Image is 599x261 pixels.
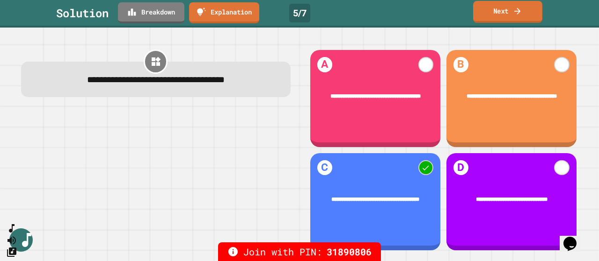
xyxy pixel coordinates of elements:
[453,160,468,175] h1: D
[118,2,184,23] a: Breakdown
[317,57,332,72] h1: A
[218,242,381,261] div: Join with PIN:
[6,246,17,258] button: Change Music
[453,57,468,72] h1: B
[189,2,259,23] a: Explanation
[473,1,542,23] a: Next
[327,245,372,259] span: 31890806
[6,234,17,246] button: Mute music
[56,5,109,21] div: Solution
[6,223,17,234] button: SpeedDial basic example
[317,160,332,175] h1: C
[560,224,590,252] iframe: chat widget
[289,4,310,22] div: 5 / 7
